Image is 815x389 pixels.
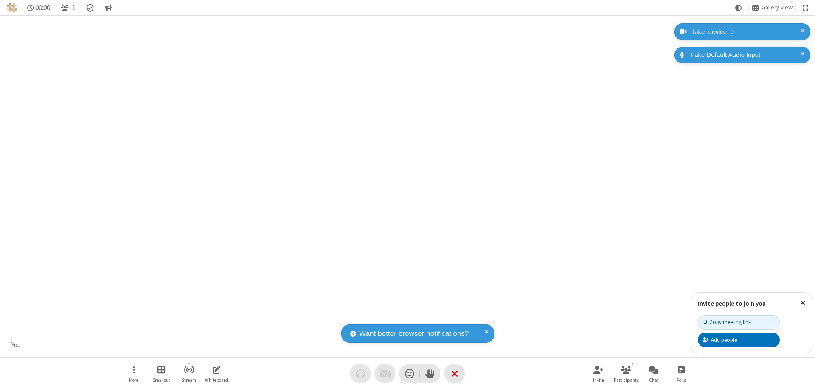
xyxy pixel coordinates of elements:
[593,378,604,383] span: Invite
[703,318,751,326] div: Copy meeting link
[8,340,24,350] div: You
[359,328,469,339] span: Want better browser notifications?
[35,4,50,12] span: 00:00
[799,1,812,14] button: Fullscreen
[690,27,804,37] div: fake_device_0
[182,378,196,383] span: Stream
[121,361,146,386] button: Open menu
[205,378,228,383] span: Whiteboard
[149,361,174,386] button: Manage Breakout Rooms
[72,4,76,12] span: 1
[649,378,659,383] span: Chat
[204,361,229,386] button: Open shared whiteboard
[82,1,98,14] div: Meeting details Encryption enabled
[350,364,371,383] button: Audio problem - check your Internet connection or call by phone
[748,1,796,14] button: Change layout
[420,364,440,383] button: Raise hand
[732,1,745,14] button: Using system theme
[669,361,694,386] button: Open poll
[614,378,639,383] span: Participants
[129,378,138,383] span: More
[101,1,115,14] button: Conversation
[57,1,79,14] button: Open participant list
[152,378,170,383] span: Breakout
[698,299,766,307] label: Invite people to join you
[24,1,54,14] div: Timer
[794,293,812,313] button: Close popover
[762,4,793,11] span: Gallery view
[444,364,465,383] button: End or leave meeting
[399,364,420,383] button: Send a reaction
[630,361,637,369] div: 1
[641,361,666,386] button: Open chat
[688,50,804,60] div: Fake Default Audio Input
[698,333,780,347] button: Add people
[375,364,395,383] button: Video
[586,361,611,386] button: Invite participants (⌘+Shift+I)
[7,3,17,13] img: QA Selenium DO NOT DELETE OR CHANGE
[677,378,686,383] span: Polls
[698,315,780,330] button: Copy meeting link
[613,361,639,386] button: Open participant list
[176,361,202,386] button: Start streaming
